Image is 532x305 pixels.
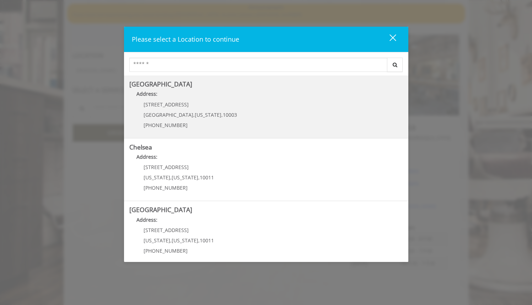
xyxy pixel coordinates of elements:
[200,174,214,181] span: 10011
[200,237,214,244] span: 10011
[144,101,189,108] span: [STREET_ADDRESS]
[144,164,189,170] span: [STREET_ADDRESS]
[195,111,221,118] span: [US_STATE]
[223,111,237,118] span: 10003
[129,58,403,75] div: Center Select
[144,174,170,181] span: [US_STATE]
[144,111,193,118] span: [GEOGRAPHIC_DATA]
[144,247,188,254] span: [PHONE_NUMBER]
[136,153,157,160] b: Address:
[172,174,198,181] span: [US_STATE]
[170,174,172,181] span: ,
[136,90,157,97] b: Address:
[172,237,198,244] span: [US_STATE]
[198,174,200,181] span: ,
[391,62,399,67] i: Search button
[193,111,195,118] span: ,
[144,237,170,244] span: [US_STATE]
[129,80,192,88] b: [GEOGRAPHIC_DATA]
[144,184,188,191] span: [PHONE_NUMBER]
[144,122,188,128] span: [PHONE_NUMBER]
[170,237,172,244] span: ,
[381,34,396,44] div: close dialog
[198,237,200,244] span: ,
[132,35,239,43] span: Please select a Location to continue
[136,216,157,223] b: Address:
[129,205,192,214] b: [GEOGRAPHIC_DATA]
[376,32,401,47] button: close dialog
[129,58,387,72] input: Search Center
[129,143,152,151] b: Chelsea
[221,111,223,118] span: ,
[144,227,189,233] span: [STREET_ADDRESS]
